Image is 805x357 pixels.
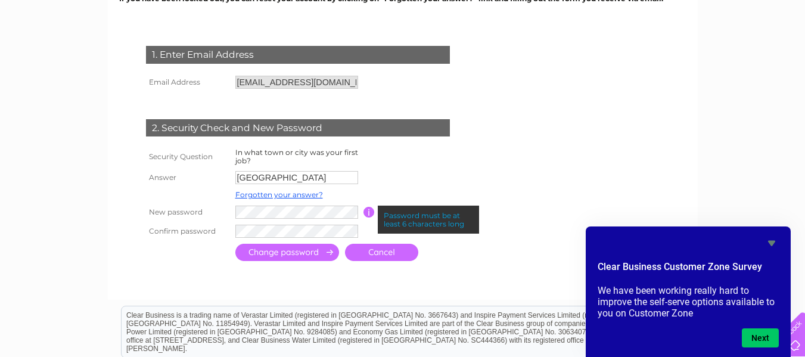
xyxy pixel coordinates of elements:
a: Blog [744,51,762,60]
input: Submit [235,244,339,261]
th: New password [143,203,232,222]
div: 1. Enter Email Address [146,46,450,64]
a: Forgotten your answer? [235,190,323,199]
input: Information [363,207,375,218]
a: 0333 014 3131 [580,6,663,21]
th: Answer [143,168,232,187]
label: In what town or city was your first job? [235,148,358,165]
th: Security Question [143,145,232,168]
p: We have been working really hard to improve the self-serve options available to you on Customer Zone [598,285,779,319]
div: Password must be at least 6 characters long [378,206,479,234]
a: Contact [769,51,798,60]
img: logo.png [28,31,89,67]
a: Telecoms [701,51,737,60]
a: Cancel [345,244,418,261]
div: Clear Business Customer Zone Survey [598,236,779,347]
div: 2. Security Check and New Password [146,119,450,137]
th: Confirm password [143,222,232,241]
button: Next question [742,328,779,347]
a: Energy [668,51,694,60]
th: Email Address [143,73,232,92]
button: Hide survey [764,236,779,250]
div: Clear Business is a trading name of Verastar Limited (registered in [GEOGRAPHIC_DATA] No. 3667643... [122,7,685,58]
h2: Clear Business Customer Zone Survey [598,260,779,280]
a: Water [638,51,661,60]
